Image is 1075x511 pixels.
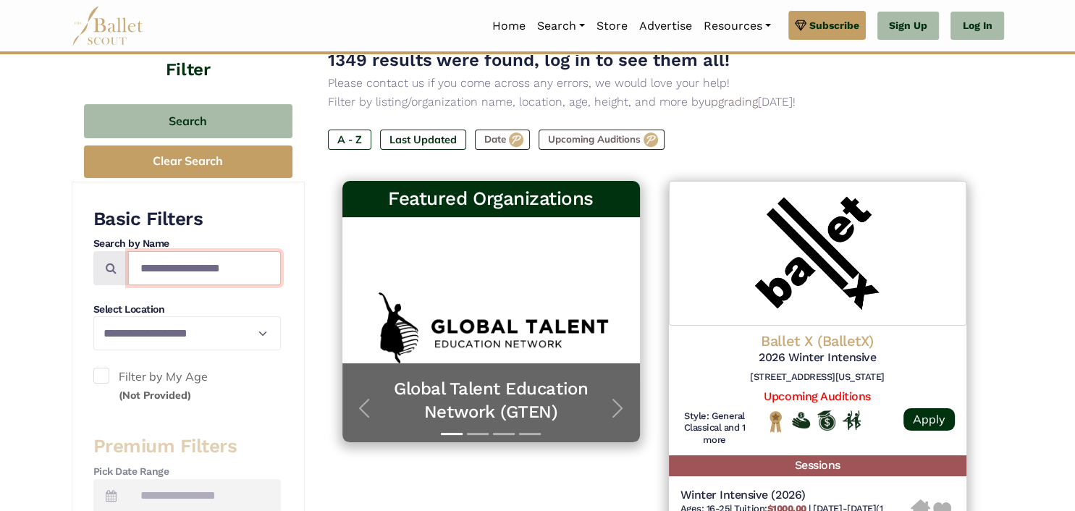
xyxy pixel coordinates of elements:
a: Sign Up [877,12,939,41]
img: Offers Scholarship [817,410,835,431]
h5: Winter Intensive (2026) [680,488,911,503]
a: Store [591,11,633,41]
a: Advertise [633,11,698,41]
h6: [STREET_ADDRESS][US_STATE] [680,371,955,384]
h4: Ballet X (BalletX) [680,331,955,350]
label: Last Updated [380,130,466,150]
p: Please contact us if you come across any errors, we would love your help! [328,74,981,93]
button: Slide 1 [441,426,463,442]
h5: Sessions [669,455,966,476]
input: Search by names... [128,251,281,285]
a: Resources [698,11,777,41]
h3: Premium Filters [93,434,281,459]
h3: Featured Organizations [354,187,628,211]
label: Filter by My Age [93,368,281,405]
img: gem.svg [795,17,806,33]
a: Upcoming Auditions [764,389,870,403]
label: Upcoming Auditions [539,130,665,150]
a: Log In [950,12,1003,41]
span: Subscribe [809,17,859,33]
label: A - Z [328,130,371,150]
button: Slide 4 [519,426,541,442]
h6: Style: General Classical and 1 more [680,410,749,447]
label: Date [475,130,530,150]
a: Global Talent Education Network (GTEN) [357,378,625,423]
a: Subscribe [788,11,866,40]
a: Search [531,11,591,41]
img: Offers Financial Aid [792,412,810,428]
button: Slide 3 [493,426,515,442]
h5: 2026 Winter Intensive [680,350,955,366]
a: upgrading [704,95,758,109]
h4: Select Location [93,303,281,317]
h3: Basic Filters [93,207,281,232]
small: (Not Provided) [119,389,191,402]
img: National [767,410,785,433]
h4: Pick Date Range [93,465,281,479]
span: 1349 results were found, log in to see them all! [328,50,730,70]
img: In Person [843,410,861,429]
a: Apply [903,408,955,431]
img: Logo [669,181,966,326]
a: Home [486,11,531,41]
h4: Search by Name [93,237,281,251]
button: Search [84,104,292,138]
button: Clear Search [84,145,292,178]
p: Filter by listing/organization name, location, age, height, and more by [DATE]! [328,93,981,111]
button: Slide 2 [467,426,489,442]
